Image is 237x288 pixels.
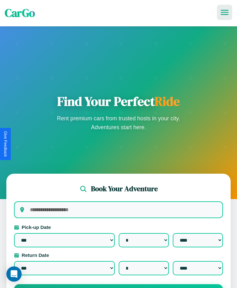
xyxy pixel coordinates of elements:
div: Open Intercom Messenger [6,266,22,282]
p: Rent premium cars from trusted hosts in your city. Adventures start here. [55,114,182,132]
div: Give Feedback [3,131,8,157]
h1: Find Your Perfect [55,94,182,109]
h2: Book Your Adventure [91,184,158,194]
label: Return Date [14,252,223,258]
label: Pick-up Date [14,224,223,230]
span: CarGo [5,5,35,21]
span: Ride [155,93,180,110]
